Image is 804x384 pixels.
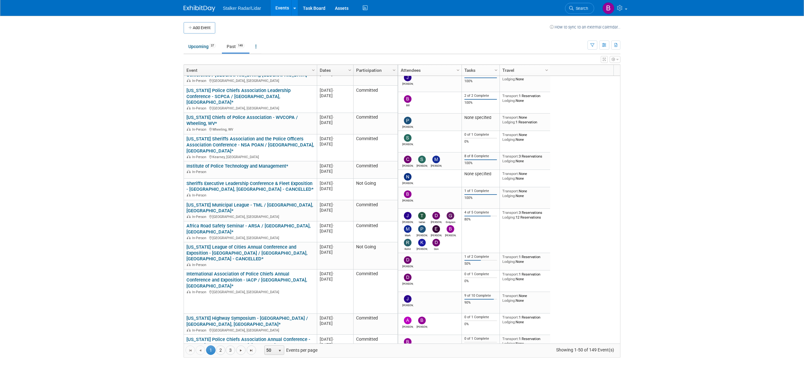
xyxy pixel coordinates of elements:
[464,65,495,76] a: Tasks
[493,68,499,73] span: Column Settings
[196,345,205,355] a: Go to the previous page
[192,127,208,132] span: In-Person
[320,207,350,213] div: [DATE]
[320,250,350,255] div: [DATE]
[502,189,548,198] div: None None
[404,338,411,346] img: Brian Wong
[404,225,411,233] img: Mark LaChapelle
[320,93,350,98] div: [DATE]
[432,156,440,163] img: Michael Guinn
[445,233,456,237] div: Bryan Messer
[353,269,398,314] td: Committed
[404,117,411,124] img: Patrick Fagan
[502,159,516,163] span: Lodging:
[502,133,519,137] span: Transport:
[502,341,516,346] span: Lodging:
[502,255,548,264] div: 1 Reservation None
[432,225,440,233] img: Eric Zastrow
[502,171,519,176] span: Transport:
[502,255,519,259] span: Transport:
[209,43,216,48] span: 37
[186,235,314,240] div: [GEOGRAPHIC_DATA], [GEOGRAPHIC_DATA]
[320,321,350,326] div: [DATE]
[187,290,191,293] img: In-Person Event
[464,101,497,105] div: 100%
[186,154,314,159] div: Kearney, [GEOGRAPHIC_DATA]
[418,317,426,324] img: Brooke Journet
[464,322,497,326] div: 0%
[184,5,215,12] img: ExhibitDay
[186,271,307,289] a: International Association of Police Chiefs Annual Conference and Exposition - IACP / [GEOGRAPHIC_...
[353,161,398,179] td: Committed
[187,328,191,331] img: In-Person Event
[320,169,350,174] div: [DATE]
[402,103,413,107] div: Bill Johnson
[347,68,352,73] span: Column Settings
[502,337,548,346] div: 1 Reservation None
[502,272,548,281] div: 1 Reservation None
[404,134,411,142] img: Scott Berry
[447,212,454,220] img: Greyson Jenista
[236,43,245,48] span: 149
[320,228,350,234] div: [DATE]
[247,345,256,355] a: Go to the last page
[502,315,548,324] div: 1 Reservation None
[320,244,350,250] div: [DATE]
[464,115,497,120] div: None specified
[236,345,246,355] a: Go to the next page
[185,345,195,355] a: Go to the first page
[464,154,497,158] div: 8 of 8 Complete
[550,345,620,354] span: Showing 1-50 of 149 Event(s)
[404,173,411,181] img: Neville Warmink
[320,202,350,207] div: [DATE]
[432,239,440,246] img: Don Horen
[206,345,216,355] span: 1
[502,94,519,98] span: Transport:
[502,154,548,163] div: 3 Reservations None
[192,155,208,159] span: In-Person
[404,295,411,303] img: John Kestel
[310,65,317,74] a: Column Settings
[464,315,497,319] div: 0 of 1 Complete
[402,81,413,85] div: Jacob Boyle
[320,337,350,342] div: [DATE]
[502,337,519,341] span: Transport:
[192,263,208,267] span: In-Person
[417,246,428,251] div: Kathryn Pulejo
[502,277,516,281] span: Lodging:
[431,220,442,224] div: Dan Doyle
[402,246,413,251] div: Rohit Nair
[502,272,519,276] span: Transport:
[320,141,350,147] div: [DATE]
[574,6,588,11] span: Search
[464,279,497,283] div: 0%
[464,262,497,266] div: 50%
[277,348,282,353] span: select
[431,246,442,251] div: Don Horen
[249,348,254,353] span: Go to the last page
[418,212,426,220] img: tadas eikinas
[455,65,462,74] a: Column Settings
[502,210,548,220] div: 3 Reservations 12 Reservations
[502,210,519,215] span: Transport:
[187,170,191,173] img: In-Person Event
[186,136,314,154] a: [US_STATE] Sheriffs Association and the Police Officers Association Conference - NSA POAN / [GEOG...
[401,65,457,76] a: Attendees
[502,294,519,298] span: Transport:
[188,348,193,353] span: Go to the first page
[353,242,398,269] td: Not Going
[333,316,334,320] span: -
[418,156,426,163] img: Stephen Barlag
[320,136,350,141] div: [DATE]
[186,78,314,83] div: [GEOGRAPHIC_DATA], [GEOGRAPHIC_DATA]
[320,223,350,228] div: [DATE]
[550,25,620,29] a: How to sync to an external calendar...
[333,202,334,207] span: -
[502,176,516,181] span: Lodging:
[347,65,354,74] a: Column Settings
[404,95,411,103] img: Bill Johnson
[186,181,314,192] a: Sheriffs Executive Leadership Conference & Fleet Exposition - [GEOGRAPHIC_DATA], [GEOGRAPHIC_DATA...
[353,200,398,221] td: Committed
[464,171,497,177] div: None specified
[353,179,398,200] td: Not Going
